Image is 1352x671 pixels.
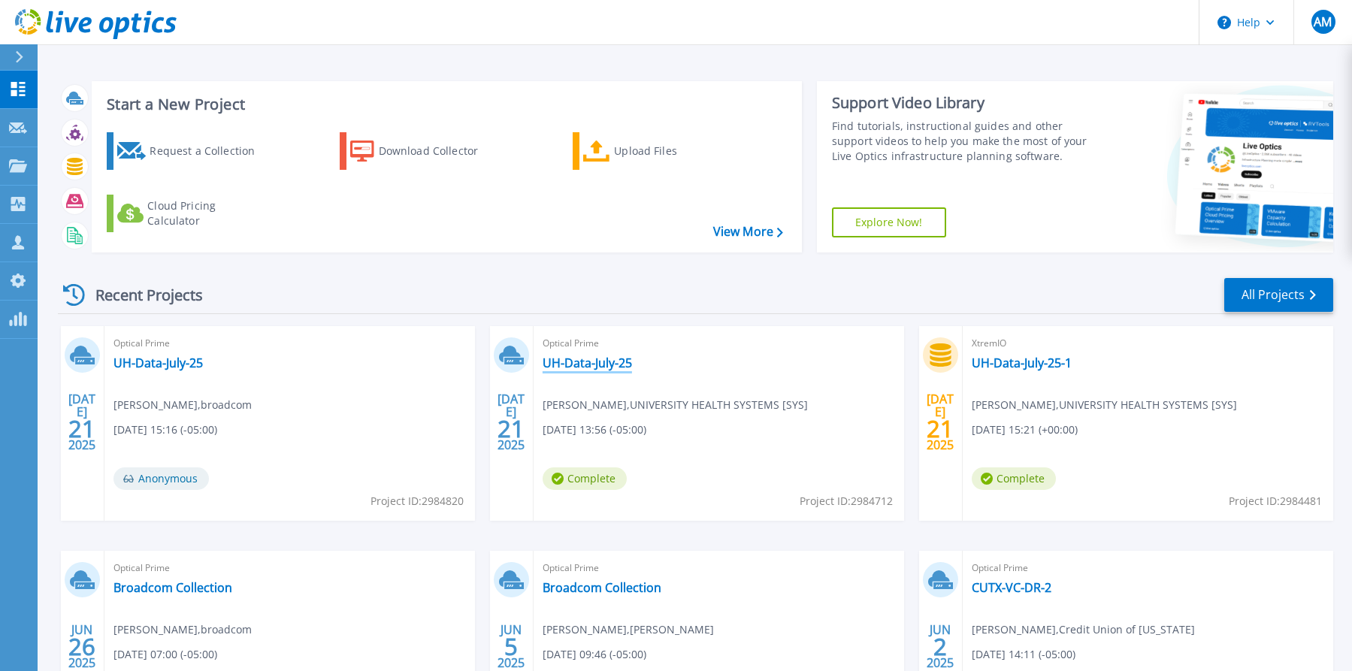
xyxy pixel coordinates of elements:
[927,422,954,435] span: 21
[113,335,466,352] span: Optical Prime
[504,640,518,653] span: 5
[933,640,947,653] span: 2
[543,355,632,370] a: UH-Data-July-25
[972,467,1056,490] span: Complete
[497,394,525,449] div: [DATE] 2025
[113,467,209,490] span: Anonymous
[972,397,1237,413] span: [PERSON_NAME] , UNIVERSITY HEALTH SYSTEMS [SYS]
[107,195,274,232] a: Cloud Pricing Calculator
[107,96,782,113] h3: Start a New Project
[972,422,1078,438] span: [DATE] 15:21 (+00:00)
[543,335,895,352] span: Optical Prime
[113,621,252,638] span: [PERSON_NAME] , broadcom
[113,355,203,370] a: UH-Data-July-25
[113,560,466,576] span: Optical Prime
[68,640,95,653] span: 26
[972,560,1324,576] span: Optical Prime
[543,422,646,438] span: [DATE] 13:56 (-05:00)
[147,198,268,228] div: Cloud Pricing Calculator
[68,422,95,435] span: 21
[498,422,525,435] span: 21
[543,621,714,638] span: [PERSON_NAME] , [PERSON_NAME]
[113,397,252,413] span: [PERSON_NAME] , broadcom
[543,646,646,663] span: [DATE] 09:46 (-05:00)
[68,394,96,449] div: [DATE] 2025
[371,493,464,509] span: Project ID: 2984820
[1314,16,1332,28] span: AM
[926,394,954,449] div: [DATE] 2025
[543,580,661,595] a: Broadcom Collection
[800,493,893,509] span: Project ID: 2984712
[543,560,895,576] span: Optical Prime
[573,132,740,170] a: Upload Files
[832,207,946,237] a: Explore Now!
[832,119,1094,164] div: Find tutorials, instructional guides and other support videos to help you make the most of your L...
[972,580,1051,595] a: CUTX-VC-DR-2
[972,355,1072,370] a: UH-Data-July-25-1
[1229,493,1322,509] span: Project ID: 2984481
[972,621,1195,638] span: [PERSON_NAME] , Credit Union of [US_STATE]
[614,136,734,166] div: Upload Files
[58,277,223,313] div: Recent Projects
[713,225,783,239] a: View More
[340,132,507,170] a: Download Collector
[379,136,499,166] div: Download Collector
[150,136,270,166] div: Request a Collection
[107,132,274,170] a: Request a Collection
[1224,278,1333,312] a: All Projects
[543,467,627,490] span: Complete
[543,397,808,413] span: [PERSON_NAME] , UNIVERSITY HEALTH SYSTEMS [SYS]
[972,335,1324,352] span: XtremIO
[113,422,217,438] span: [DATE] 15:16 (-05:00)
[832,93,1094,113] div: Support Video Library
[972,646,1075,663] span: [DATE] 14:11 (-05:00)
[113,580,232,595] a: Broadcom Collection
[113,646,217,663] span: [DATE] 07:00 (-05:00)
